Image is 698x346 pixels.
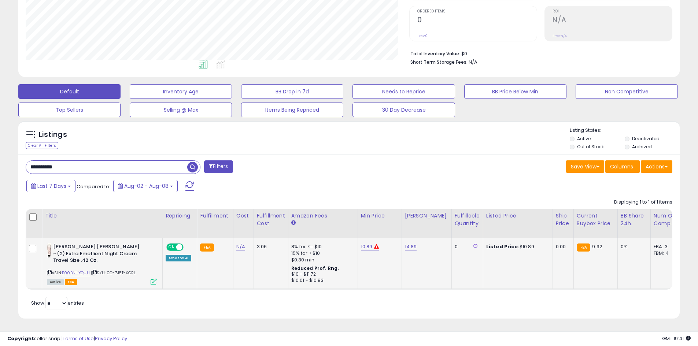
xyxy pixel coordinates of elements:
[291,212,355,220] div: Amazon Fees
[95,335,127,342] a: Privacy Policy
[405,243,417,250] a: 14.89
[18,84,121,99] button: Default
[200,243,214,252] small: FBA
[410,51,460,57] b: Total Inventory Value:
[553,34,567,38] small: Prev: N/A
[167,244,176,250] span: ON
[53,243,142,266] b: [PERSON_NAME] [PERSON_NAME] ~ (2) Extra Emollient Night Cream Travel Size .42 Oz.
[200,212,230,220] div: Fulfillment
[486,243,520,250] b: Listed Price:
[486,212,550,220] div: Listed Price
[577,212,614,227] div: Current Buybox Price
[291,271,352,278] div: $10 - $11.72
[662,335,691,342] span: 2025-08-17 19:41 GMT
[39,130,67,140] h5: Listings
[576,84,678,99] button: Non Competitive
[113,180,178,192] button: Aug-02 - Aug-08
[7,335,127,342] div: seller snap | |
[291,250,352,257] div: 15% for > $10
[236,212,251,220] div: Cost
[592,243,602,250] span: 9.92
[632,144,652,150] label: Archived
[241,84,343,99] button: BB Drop in 7d
[417,16,537,26] h2: 0
[556,212,570,227] div: Ship Price
[621,243,645,250] div: 0%
[417,34,428,38] small: Prev: 0
[257,212,285,227] div: Fulfillment Cost
[204,160,233,173] button: Filters
[654,212,680,227] div: Num of Comp.
[77,183,110,190] span: Compared to:
[45,212,159,220] div: Title
[654,243,678,250] div: FBA: 3
[130,84,232,99] button: Inventory Age
[124,182,169,190] span: Aug-02 - Aug-08
[577,135,591,142] label: Active
[553,10,672,14] span: ROI
[577,243,590,252] small: FBA
[556,243,568,250] div: 0.00
[570,127,680,134] p: Listing States:
[352,84,455,99] button: Needs to Reprice
[291,257,352,263] div: $0.30 min
[182,244,194,250] span: OFF
[166,255,191,261] div: Amazon AI
[236,243,245,250] a: N/A
[605,160,640,173] button: Columns
[47,279,64,285] span: All listings currently available for purchase on Amazon
[291,243,352,250] div: 8% for <= $10
[417,10,537,14] span: Ordered Items
[62,270,90,276] a: B00BNHXQUU
[63,335,94,342] a: Terms of Use
[610,163,633,170] span: Columns
[361,243,373,250] a: 10.89
[641,160,672,173] button: Actions
[455,212,480,227] div: Fulfillable Quantity
[291,278,352,284] div: $10.01 - $10.83
[26,180,75,192] button: Last 7 Days
[31,300,84,306] span: Show: entries
[47,243,51,258] img: 31cZ06mMsHL._SL40_.jpg
[291,220,296,226] small: Amazon Fees.
[361,212,399,220] div: Min Price
[654,250,678,257] div: FBM: 4
[566,160,604,173] button: Save View
[18,103,121,117] button: Top Sellers
[614,199,672,206] div: Displaying 1 to 1 of 1 items
[130,103,232,117] button: Selling @ Max
[553,16,672,26] h2: N/A
[632,135,660,142] label: Deactivated
[65,279,77,285] span: FBA
[241,103,343,117] button: Items Being Repriced
[410,59,468,65] b: Short Term Storage Fees:
[352,103,455,117] button: 30 Day Decrease
[7,335,34,342] strong: Copyright
[37,182,66,190] span: Last 7 Days
[486,243,547,250] div: $10.89
[455,243,477,250] div: 0
[166,212,194,220] div: Repricing
[291,265,339,271] b: Reduced Prof. Rng.
[464,84,566,99] button: BB Price Below Min
[577,144,604,150] label: Out of Stock
[469,59,477,66] span: N/A
[26,142,58,149] div: Clear All Filters
[410,49,667,57] li: $0
[621,212,647,227] div: BB Share 24h.
[91,270,136,276] span: | SKU: 0C-7J5T-XORL
[405,212,448,220] div: [PERSON_NAME]
[257,243,282,250] div: 3.06
[47,243,157,284] div: ASIN:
